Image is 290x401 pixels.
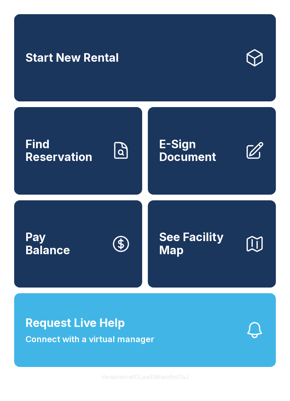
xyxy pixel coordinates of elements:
button: PayBalance [14,200,142,288]
span: See Facility Map [159,231,239,257]
button: See Facility Map [148,200,276,288]
button: VersionkrrefDLawElMlwz8nfSsJ [95,367,195,387]
span: Request Live Help [25,314,125,332]
span: Pay Balance [25,231,70,257]
span: Start New Rental [25,51,119,65]
span: Find Reservation [25,138,105,164]
a: Start New Rental [14,14,276,101]
a: E-Sign Document [148,107,276,194]
a: Find Reservation [14,107,142,194]
button: Request Live HelpConnect with a virtual manager [14,293,276,367]
span: E-Sign Document [159,138,239,164]
span: Connect with a virtual manager [25,333,154,346]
